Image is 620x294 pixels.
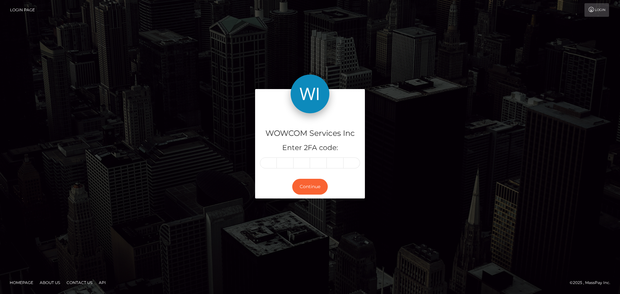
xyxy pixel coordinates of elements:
[7,278,36,288] a: Homepage
[584,3,609,17] a: Login
[64,278,95,288] a: Contact Us
[570,279,615,286] div: © 2025 , MassPay Inc.
[292,179,328,195] button: Continue
[10,3,35,17] a: Login Page
[37,278,63,288] a: About Us
[96,278,108,288] a: API
[260,143,360,153] h5: Enter 2FA code:
[260,128,360,139] h4: WOWCOM Services Inc
[291,75,329,113] img: WOWCOM Services Inc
